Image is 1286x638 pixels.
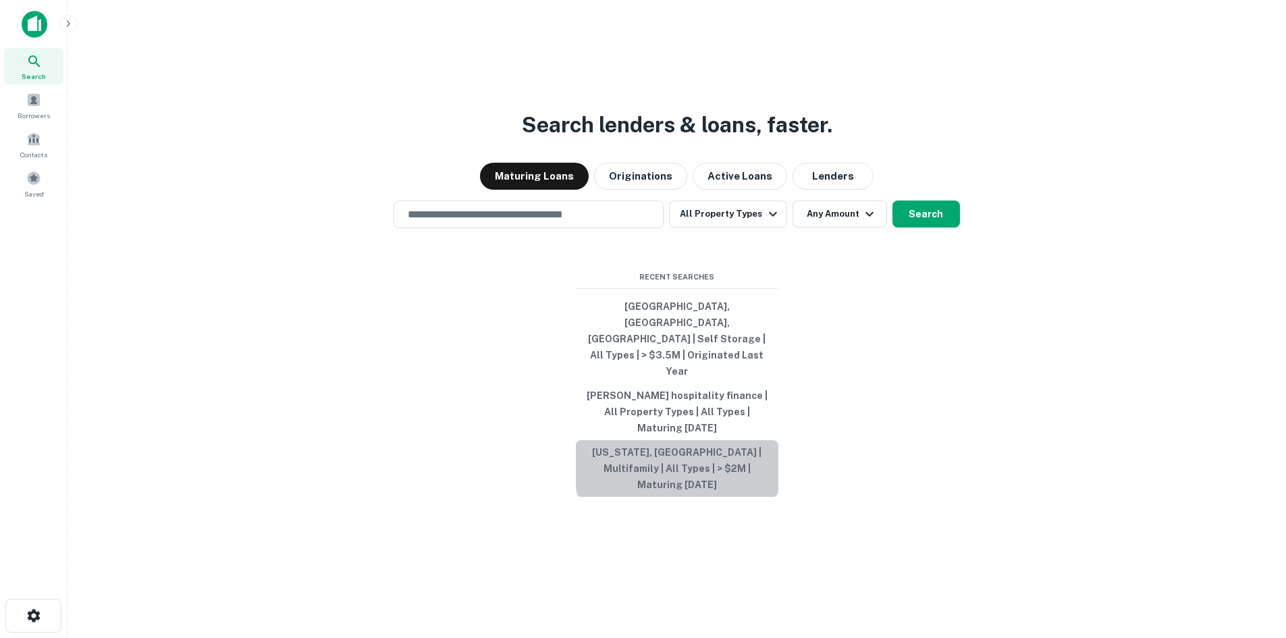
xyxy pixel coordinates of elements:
[576,271,778,283] span: Recent Searches
[576,383,778,440] button: [PERSON_NAME] hospitality finance | All Property Types | All Types | Maturing [DATE]
[480,163,589,190] button: Maturing Loans
[522,109,832,141] h3: Search lenders & loans, faster.
[4,48,63,84] a: Search
[18,110,50,121] span: Borrowers
[576,440,778,497] button: [US_STATE], [GEOGRAPHIC_DATA] | Multifamily | All Types | > $2M | Maturing [DATE]
[693,163,787,190] button: Active Loans
[4,165,63,202] a: Saved
[892,201,960,228] button: Search
[576,294,778,383] button: [GEOGRAPHIC_DATA], [GEOGRAPHIC_DATA], [GEOGRAPHIC_DATA] | Self Storage | All Types | > $3.5M | Or...
[4,126,63,163] a: Contacts
[4,87,63,124] a: Borrowers
[793,201,887,228] button: Any Amount
[669,201,786,228] button: All Property Types
[22,71,46,82] span: Search
[24,188,44,199] span: Saved
[1218,530,1286,595] iframe: Chat Widget
[20,149,47,160] span: Contacts
[594,163,687,190] button: Originations
[793,163,874,190] button: Lenders
[22,11,47,38] img: capitalize-icon.png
